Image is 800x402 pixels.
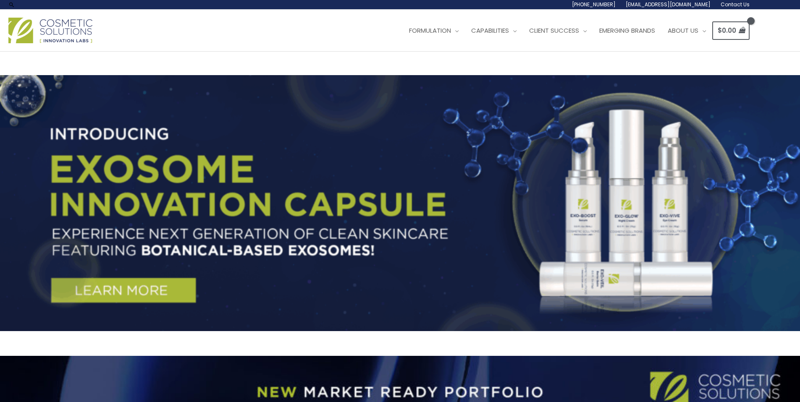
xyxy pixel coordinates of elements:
[523,18,593,43] a: Client Success
[8,18,92,43] img: Cosmetic Solutions Logo
[599,26,655,35] span: Emerging Brands
[403,18,465,43] a: Formulation
[529,26,579,35] span: Client Success
[721,1,750,8] span: Contact Us
[465,18,523,43] a: Capabilities
[572,1,616,8] span: [PHONE_NUMBER]
[661,18,712,43] a: About Us
[471,26,509,35] span: Capabilities
[409,26,451,35] span: Formulation
[593,18,661,43] a: Emerging Brands
[718,26,736,35] bdi: 0.00
[8,1,15,8] a: Search icon link
[396,18,750,43] nav: Site Navigation
[668,26,698,35] span: About Us
[712,21,750,40] a: View Shopping Cart, empty
[626,1,711,8] span: [EMAIL_ADDRESS][DOMAIN_NAME]
[718,26,722,35] span: $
